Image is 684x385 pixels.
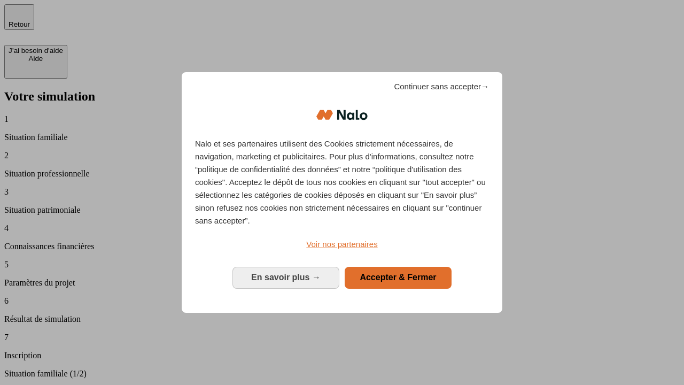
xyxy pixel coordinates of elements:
p: Nalo et ses partenaires utilisent des Cookies strictement nécessaires, de navigation, marketing e... [195,137,489,227]
button: Accepter & Fermer: Accepter notre traitement des données et fermer [345,267,452,288]
img: Logo [316,99,368,131]
span: Continuer sans accepter→ [394,80,489,93]
span: Voir nos partenaires [306,240,377,249]
div: Bienvenue chez Nalo Gestion du consentement [182,72,502,312]
span: Accepter & Fermer [360,273,436,282]
span: En savoir plus → [251,273,321,282]
a: Voir nos partenaires [195,238,489,251]
button: En savoir plus: Configurer vos consentements [232,267,339,288]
